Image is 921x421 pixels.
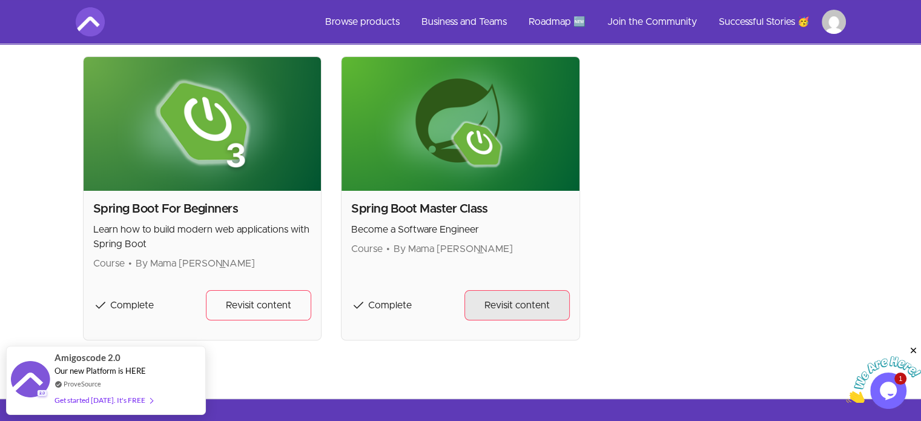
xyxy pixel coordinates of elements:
img: Product image for Spring Boot For Beginners [84,57,322,191]
span: By Mama [PERSON_NAME] [394,244,513,254]
span: • [386,244,390,254]
h2: Spring Boot For Beginners [93,201,312,217]
span: Course [93,259,125,268]
nav: Main [315,7,846,36]
span: By Mama [PERSON_NAME] [136,259,255,268]
span: check [93,298,108,313]
img: Amigoscode logo [76,7,105,36]
span: Course [351,244,383,254]
a: Business and Teams [412,7,517,36]
div: Get started [DATE]. It's FREE [54,393,153,407]
h2: Spring Boot Master Class [351,201,570,217]
p: Become a Software Engineer [351,222,570,237]
a: Successful Stories 🥳 [709,7,819,36]
a: ProveSource [64,379,101,389]
iframe: chat widget [846,345,921,403]
a: Revisit content [206,290,311,320]
span: Revisit content [484,298,550,313]
a: Browse products [315,7,409,36]
a: Roadmap 🆕 [519,7,595,36]
img: Profile image for Francis Chilopa [822,10,846,34]
span: Amigoscode 2.0 [54,351,120,365]
span: Our new Platform is HERE [54,366,146,376]
a: Join the Community [598,7,707,36]
span: check [351,298,366,313]
p: Learn how to build modern web applications with Spring Boot [93,222,312,251]
span: Complete [368,300,412,310]
img: provesource social proof notification image [11,361,50,400]
span: • [128,259,132,268]
span: Complete [110,300,154,310]
span: Revisit content [226,298,291,313]
a: Revisit content [464,290,570,320]
img: Product image for Spring Boot Master Class [342,57,579,191]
